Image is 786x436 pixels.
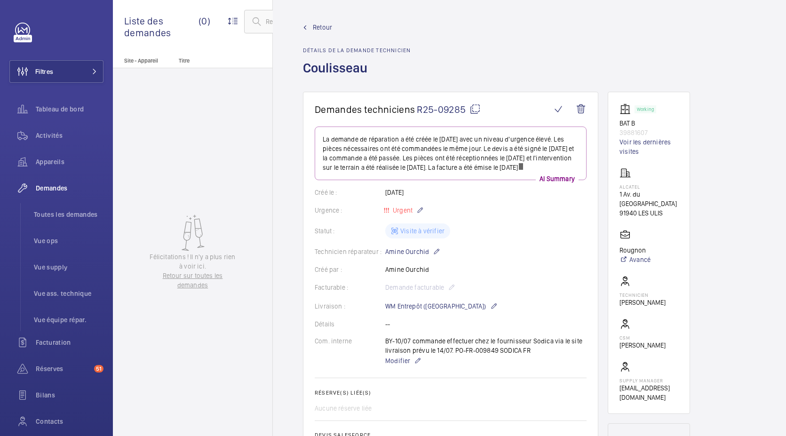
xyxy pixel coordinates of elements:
span: 51 [94,365,103,373]
span: Tableau de bord [36,104,103,114]
p: WM Entrepôt ([GEOGRAPHIC_DATA]) [385,301,498,312]
p: ALCATEL [619,184,678,190]
span: Liste des demandes [124,15,198,39]
p: Amine Ourchid [385,246,440,257]
p: Rougnon [619,246,651,255]
h2: Détails de la demande technicien [303,47,411,54]
span: Vue ops [34,236,103,246]
span: Appareils [36,157,103,166]
span: Toutes les demandes [34,210,103,219]
p: [PERSON_NAME] [619,341,666,350]
span: Retour [313,23,332,32]
span: Demandes techniciens [315,103,415,115]
p: Site - Appareil [113,57,175,64]
span: Contacts [36,417,103,426]
p: 91940 LES ULIS [619,208,678,218]
span: Filtres [35,67,53,76]
input: Recherche par numéro de demande ou devis [244,10,396,33]
span: Urgent [391,206,413,214]
p: 1 Av. du [GEOGRAPHIC_DATA] [619,190,678,208]
span: R25-09285 [417,103,481,115]
span: Demandes [36,183,103,193]
img: elevator.svg [619,103,635,115]
p: [EMAIL_ADDRESS][DOMAIN_NAME] [619,383,678,402]
span: Bilans [36,390,103,400]
p: La demande de réparation a été créée le [DATE] avec un niveau d'urgence élevé. Les pièces nécessa... [323,135,579,172]
span: Vue équipe répar. [34,315,103,325]
a: Voir les dernières visites [619,137,678,156]
span: Activités [36,131,103,140]
p: Supply manager [619,378,678,383]
p: BAT B [619,119,678,128]
p: [PERSON_NAME] [619,298,666,307]
p: AI Summary [536,174,579,183]
h1: Coulisseau [303,59,411,92]
p: Félicitations ! Il n'y a plus rien à voir ici. [149,252,237,271]
span: Facturation [36,338,103,347]
span: Réserves [36,364,90,373]
p: Titre [179,57,241,64]
span: Modifier [385,356,410,365]
p: 39881607 [619,128,678,137]
p: CSM [619,335,666,341]
span: Vue supply [34,262,103,272]
span: Vue ass. technique [34,289,103,298]
button: Filtres [9,60,103,83]
p: Technicien [619,292,666,298]
a: Avancé [619,255,651,264]
p: Working [637,108,654,111]
h2: Réserve(s) liée(s) [315,389,587,396]
a: Retour sur toutes les demandes [149,271,237,290]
